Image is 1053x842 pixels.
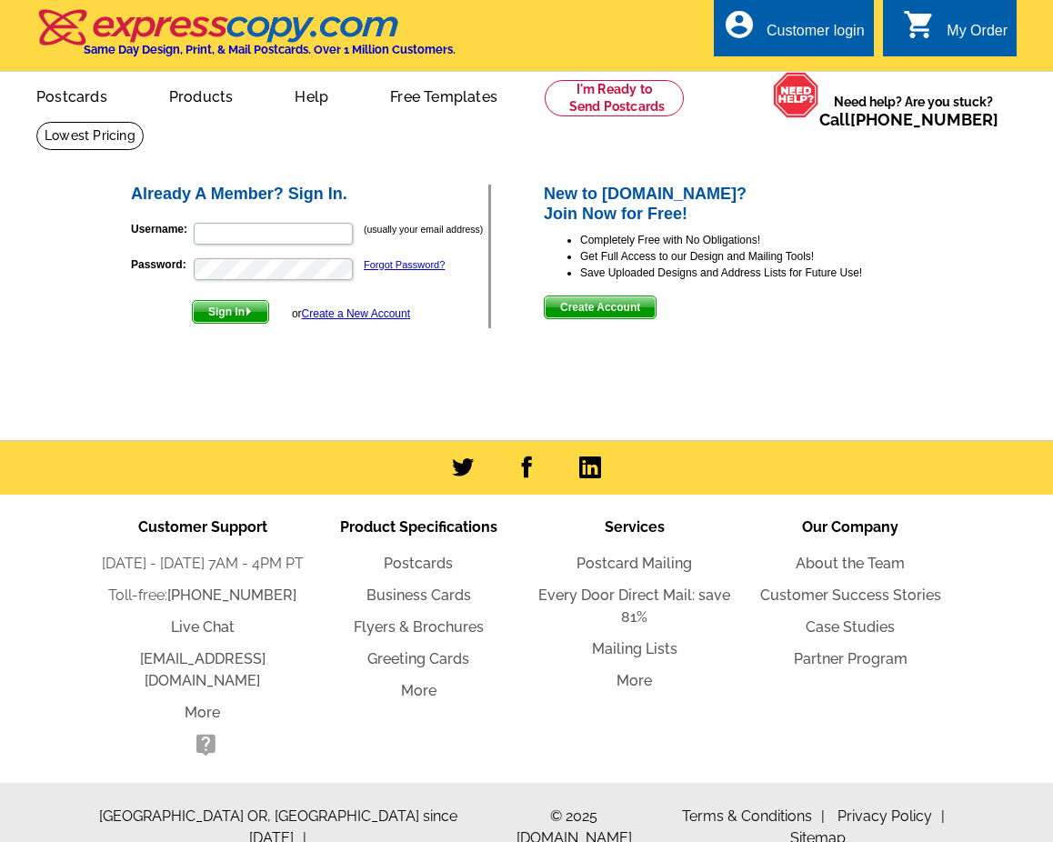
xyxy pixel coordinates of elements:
[364,259,445,270] a: Forgot Password?
[544,185,925,224] h2: New to [DOMAIN_NAME]? Join Now for Free!
[140,74,263,116] a: Products
[837,807,945,825] a: Privacy Policy
[545,296,656,318] span: Create Account
[366,586,471,604] a: Business Cards
[36,22,456,56] a: Same Day Design, Print, & Mail Postcards. Over 1 Million Customers.
[723,20,865,43] a: account_circle Customer login
[767,23,865,48] div: Customer login
[167,586,296,604] a: [PHONE_NUMBER]
[245,307,253,316] img: button-next-arrow-white.png
[266,74,357,116] a: Help
[806,618,895,636] a: Case Studies
[340,518,497,536] span: Product Specifications
[682,807,825,825] a: Terms & Conditions
[354,618,484,636] a: Flyers & Brochures
[131,256,192,273] label: Password:
[140,650,266,689] a: [EMAIL_ADDRESS][DOMAIN_NAME]
[580,265,925,281] li: Save Uploaded Designs and Address Lists for Future Use!
[538,586,730,626] a: Every Door Direct Mail: save 81%
[850,110,998,129] a: [PHONE_NUMBER]
[819,93,1008,129] span: Need help? Are you stuck?
[95,553,311,575] li: [DATE] - [DATE] 7AM - 4PM PT
[819,110,998,129] span: Call
[364,224,483,235] small: (usually your email address)
[131,185,488,205] h2: Already A Member? Sign In.
[292,306,410,322] div: or
[903,20,1008,43] a: shopping_cart My Order
[544,296,657,319] button: Create Account
[302,307,410,320] a: Create a New Account
[802,518,898,536] span: Our Company
[131,221,192,237] label: Username:
[903,8,936,41] i: shopping_cart
[138,518,267,536] span: Customer Support
[192,300,269,324] button: Sign In
[794,650,908,667] a: Partner Program
[773,72,819,117] img: help
[84,43,456,56] h4: Same Day Design, Print, & Mail Postcards. Over 1 Million Customers.
[577,555,692,572] a: Postcard Mailing
[185,704,220,721] a: More
[361,74,526,116] a: Free Templates
[171,618,235,636] a: Live Chat
[401,682,436,699] a: More
[605,518,665,536] span: Services
[580,232,925,248] li: Completely Free with No Obligations!
[760,586,941,604] a: Customer Success Stories
[7,74,136,116] a: Postcards
[580,248,925,265] li: Get Full Access to our Design and Mailing Tools!
[95,585,311,606] li: Toll-free:
[796,555,905,572] a: About the Team
[947,23,1008,48] div: My Order
[617,672,652,689] a: More
[367,650,469,667] a: Greeting Cards
[193,301,268,323] span: Sign In
[592,640,677,657] a: Mailing Lists
[384,555,453,572] a: Postcards
[723,8,756,41] i: account_circle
